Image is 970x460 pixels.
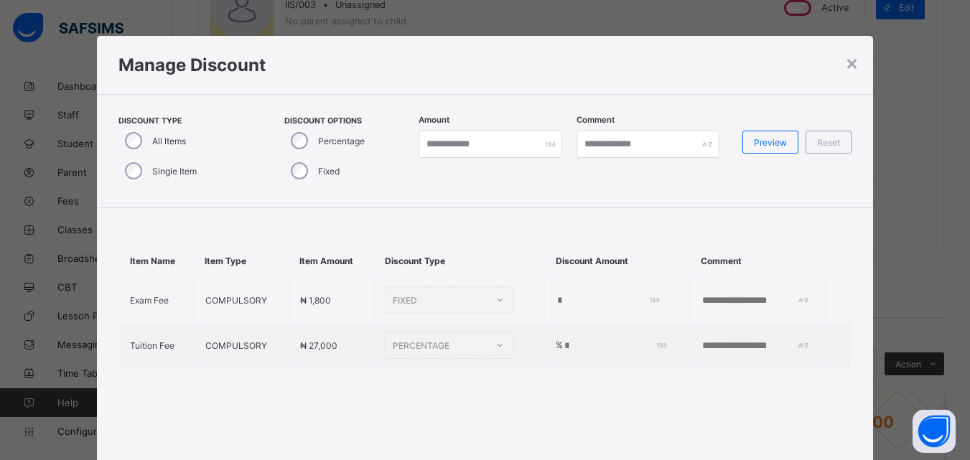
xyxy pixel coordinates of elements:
td: % [545,323,690,368]
td: Tuition Fee [119,323,195,368]
label: Fixed [318,166,340,177]
th: Comment [690,245,827,278]
label: Amount [419,115,449,125]
td: Exam Fee [119,278,195,323]
button: Open asap [913,410,956,453]
th: Item Type [194,245,289,278]
span: ₦ 27,000 [300,340,337,351]
label: All Items [152,136,186,146]
span: Reset [817,137,840,148]
th: Item Name [119,245,195,278]
span: Discount Type [118,116,255,126]
div: × [845,50,859,75]
th: Discount Amount [545,245,690,278]
th: Discount Type [374,245,545,278]
span: ₦ 1,800 [300,295,331,306]
h1: Manage Discount [118,55,852,75]
label: Percentage [318,136,365,146]
span: Preview [754,137,787,148]
td: COMPULSORY [194,278,289,323]
label: Single Item [152,166,197,177]
span: Discount Options [284,116,412,126]
label: Comment [577,115,615,125]
td: COMPULSORY [194,323,289,368]
th: Item Amount [289,245,373,278]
